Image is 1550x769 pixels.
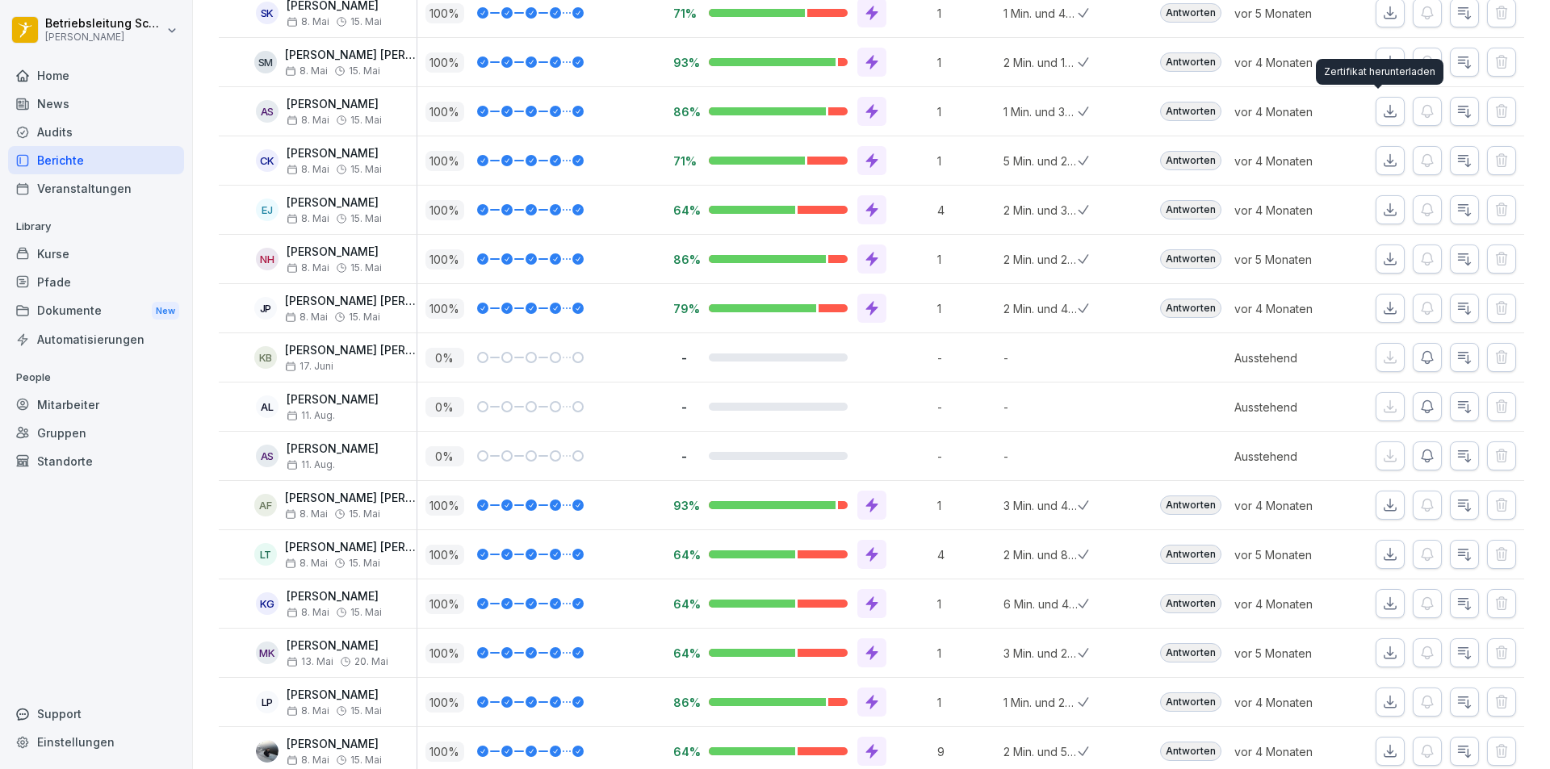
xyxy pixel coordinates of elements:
[254,494,277,516] div: AF
[1234,743,1351,760] p: vor 4 Monaten
[287,147,382,161] p: [PERSON_NAME]
[937,694,995,711] p: 1
[1234,54,1351,71] p: vor 4 Monaten
[1160,102,1221,121] div: Antworten
[1003,694,1078,711] p: 1 Min. und 23 Sek.
[8,447,184,475] a: Standorte
[256,395,279,418] div: AL
[285,558,328,569] span: 8. Mai
[8,240,184,268] a: Kurse
[349,65,380,77] span: 15. Mai
[256,592,279,615] div: KG
[1234,694,1351,711] p: vor 4 Monaten
[285,311,328,323] span: 8. Mai
[673,350,696,366] p: -
[287,705,329,717] span: 8. Mai
[937,300,995,317] p: 1
[8,365,184,391] p: People
[425,545,464,565] p: 100 %
[673,744,696,759] p: 64%
[1234,645,1351,662] p: vor 5 Monaten
[285,65,328,77] span: 8. Mai
[256,2,279,24] div: SK
[425,102,464,122] p: 100 %
[1003,349,1078,366] p: -
[425,594,464,614] p: 100 %
[8,146,184,174] div: Berichte
[1160,495,1221,515] div: Antworten
[8,118,184,146] a: Audits
[287,213,329,224] span: 8. Mai
[8,268,184,296] a: Pfade
[350,754,382,766] span: 15. Mai
[287,393,379,407] p: [PERSON_NAME]
[285,361,333,372] span: 17. Juni
[256,248,279,270] div: NH
[1003,448,1078,465] p: -
[287,738,382,751] p: [PERSON_NAME]
[1234,399,1351,416] p: Ausstehend
[287,245,382,259] p: [PERSON_NAME]
[937,448,995,465] p: -
[937,202,995,219] p: 4
[1160,692,1221,712] div: Antworten
[1003,54,1078,71] p: 2 Min. und 10 Sek.
[8,391,184,419] a: Mitarbeiter
[425,495,464,516] p: 100 %
[1003,743,1078,760] p: 2 Min. und 53 Sek.
[287,442,379,456] p: [PERSON_NAME]
[1234,596,1351,612] p: vor 4 Monaten
[8,214,184,240] p: Library
[287,607,329,618] span: 8. Mai
[287,98,382,111] p: [PERSON_NAME]
[1003,103,1078,120] p: 1 Min. und 36 Sek.
[673,6,696,21] p: 71%
[1234,5,1351,22] p: vor 5 Monaten
[1160,643,1221,662] div: Antworten
[350,705,382,717] span: 15. Mai
[285,344,417,357] p: [PERSON_NAME] [PERSON_NAME]
[1003,399,1078,416] p: -
[287,459,335,470] span: 11. Aug.
[425,249,464,270] p: 100 %
[1234,153,1351,169] p: vor 4 Monaten
[937,743,995,760] p: 9
[350,213,382,224] span: 15. Mai
[1160,3,1221,23] div: Antworten
[8,325,184,353] div: Automatisierungen
[937,5,995,22] p: 1
[8,700,184,728] div: Support
[1234,349,1351,366] p: Ausstehend
[8,90,184,118] a: News
[1234,202,1351,219] p: vor 4 Monaten
[287,639,388,653] p: [PERSON_NAME]
[1003,645,1078,662] p: 3 Min. und 28 Sek.
[287,196,382,210] p: [PERSON_NAME]
[287,590,382,604] p: [PERSON_NAME]
[285,508,328,520] span: 8. Mai
[673,399,696,415] p: -
[1003,546,1078,563] p: 2 Min. und 8 Sek.
[937,645,995,662] p: 1
[256,740,279,763] img: jtwaew9038yv7dsb2zrap5ov.png
[1003,596,1078,612] p: 6 Min. und 46 Sek.
[8,174,184,203] a: Veranstaltungen
[673,646,696,661] p: 64%
[673,301,696,316] p: 79%
[287,656,333,667] span: 13. Mai
[256,199,279,221] div: EJ
[1160,299,1221,318] div: Antworten
[673,547,696,562] p: 64%
[254,297,277,320] div: JP
[937,596,995,612] p: 1
[350,16,382,27] span: 15. Mai
[8,296,184,326] div: Dokumente
[937,251,995,268] p: 1
[8,728,184,756] a: Einstellungen
[425,200,464,220] p: 100 %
